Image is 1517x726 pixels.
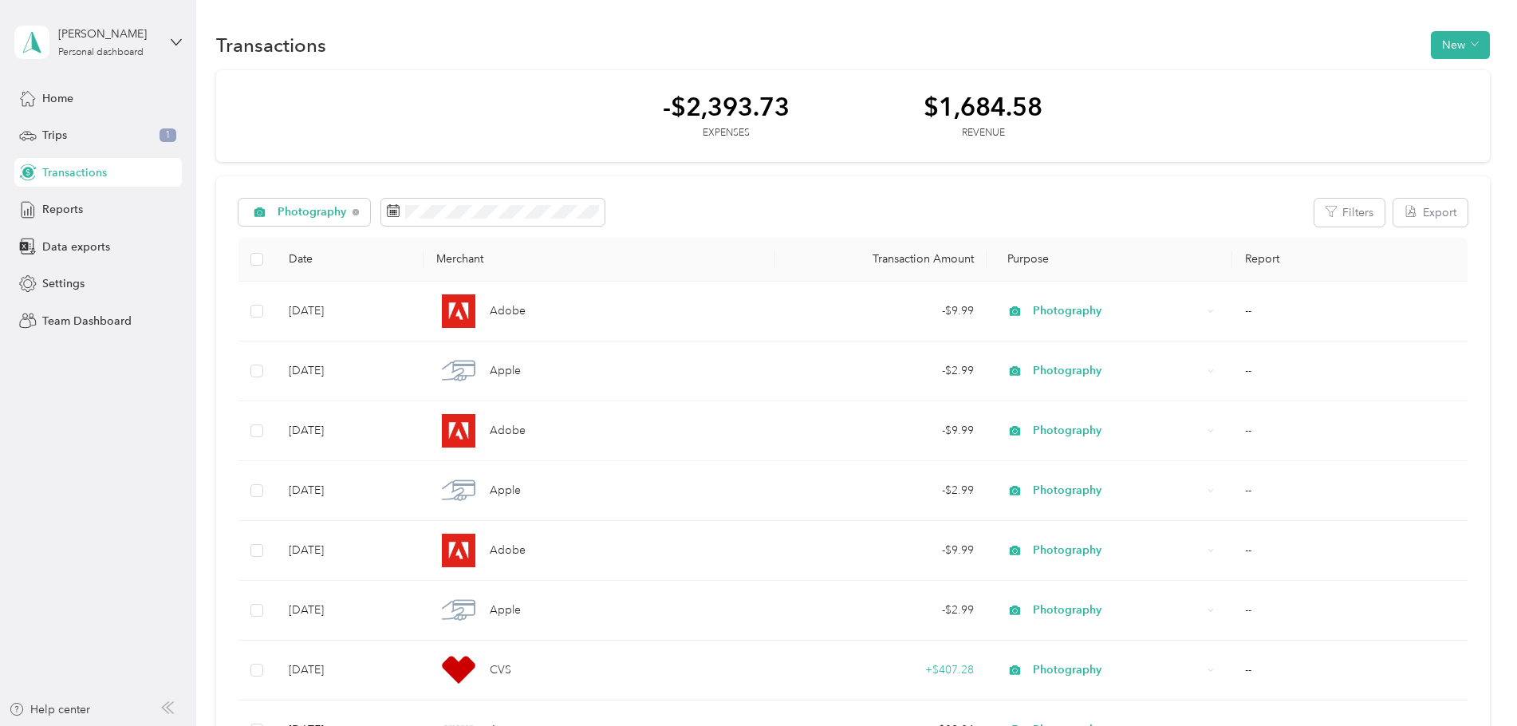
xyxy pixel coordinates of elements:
[663,126,790,140] div: Expenses
[775,238,987,282] th: Transaction Amount
[1232,581,1467,641] td: --
[490,302,526,320] span: Adobe
[788,362,974,380] div: - $2.99
[160,128,176,143] span: 1
[276,401,424,461] td: [DATE]
[788,422,974,440] div: - $9.99
[1232,521,1467,581] td: --
[1431,31,1490,59] button: New
[442,534,475,567] img: Adobe
[490,482,521,499] span: Apple
[1033,302,1202,320] span: Photography
[490,542,526,559] span: Adobe
[276,341,424,401] td: [DATE]
[276,581,424,641] td: [DATE]
[58,48,144,57] div: Personal dashboard
[276,461,424,521] td: [DATE]
[1033,482,1202,499] span: Photography
[788,542,974,559] div: - $9.99
[1033,602,1202,619] span: Photography
[58,26,158,42] div: [PERSON_NAME]
[1232,401,1467,461] td: --
[442,653,475,687] img: CVS
[424,238,775,282] th: Merchant
[276,238,424,282] th: Date
[1232,238,1467,282] th: Report
[788,302,974,320] div: - $9.99
[442,594,475,627] img: Apple
[1428,637,1517,726] iframe: Everlance-gr Chat Button Frame
[1393,199,1468,227] button: Export
[442,414,475,448] img: Adobe
[42,164,107,181] span: Transactions
[9,701,90,718] button: Help center
[1232,641,1467,700] td: --
[42,313,132,329] span: Team Dashboard
[490,661,511,679] span: CVS
[216,37,326,53] h1: Transactions
[442,354,475,388] img: Apple
[442,294,475,328] img: Adobe
[1033,661,1202,679] span: Photography
[490,422,526,440] span: Adobe
[1033,542,1202,559] span: Photography
[490,602,521,619] span: Apple
[42,90,73,107] span: Home
[999,252,1050,266] span: Purpose
[442,474,475,507] img: Apple
[1033,422,1202,440] span: Photography
[924,126,1042,140] div: Revenue
[1314,199,1385,227] button: Filters
[276,641,424,700] td: [DATE]
[1033,362,1202,380] span: Photography
[42,239,110,255] span: Data exports
[788,602,974,619] div: - $2.99
[788,482,974,499] div: - $2.99
[42,127,67,144] span: Trips
[278,207,347,218] span: Photography
[276,521,424,581] td: [DATE]
[490,362,521,380] span: Apple
[1232,461,1467,521] td: --
[1232,341,1467,401] td: --
[924,93,1042,120] div: $1,684.58
[1232,282,1467,341] td: --
[42,201,83,218] span: Reports
[663,93,790,120] div: -$2,393.73
[42,275,85,292] span: Settings
[276,282,424,341] td: [DATE]
[788,661,974,679] div: + $407.28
